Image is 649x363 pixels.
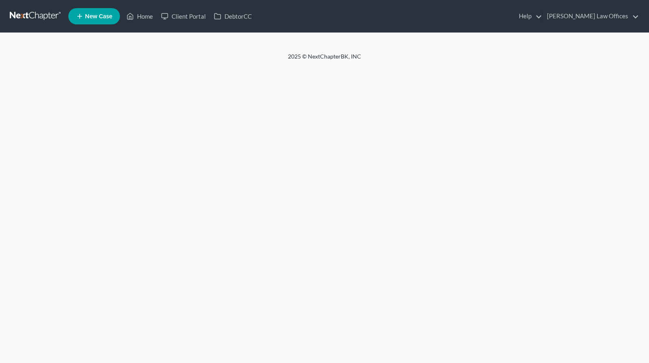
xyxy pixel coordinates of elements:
a: Help [515,9,542,24]
a: Home [122,9,157,24]
new-legal-case-button: New Case [68,8,120,24]
a: Client Portal [157,9,210,24]
a: DebtorCC [210,9,256,24]
div: 2025 © NextChapterBK, INC [93,52,556,67]
a: [PERSON_NAME] Law Offices [543,9,639,24]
